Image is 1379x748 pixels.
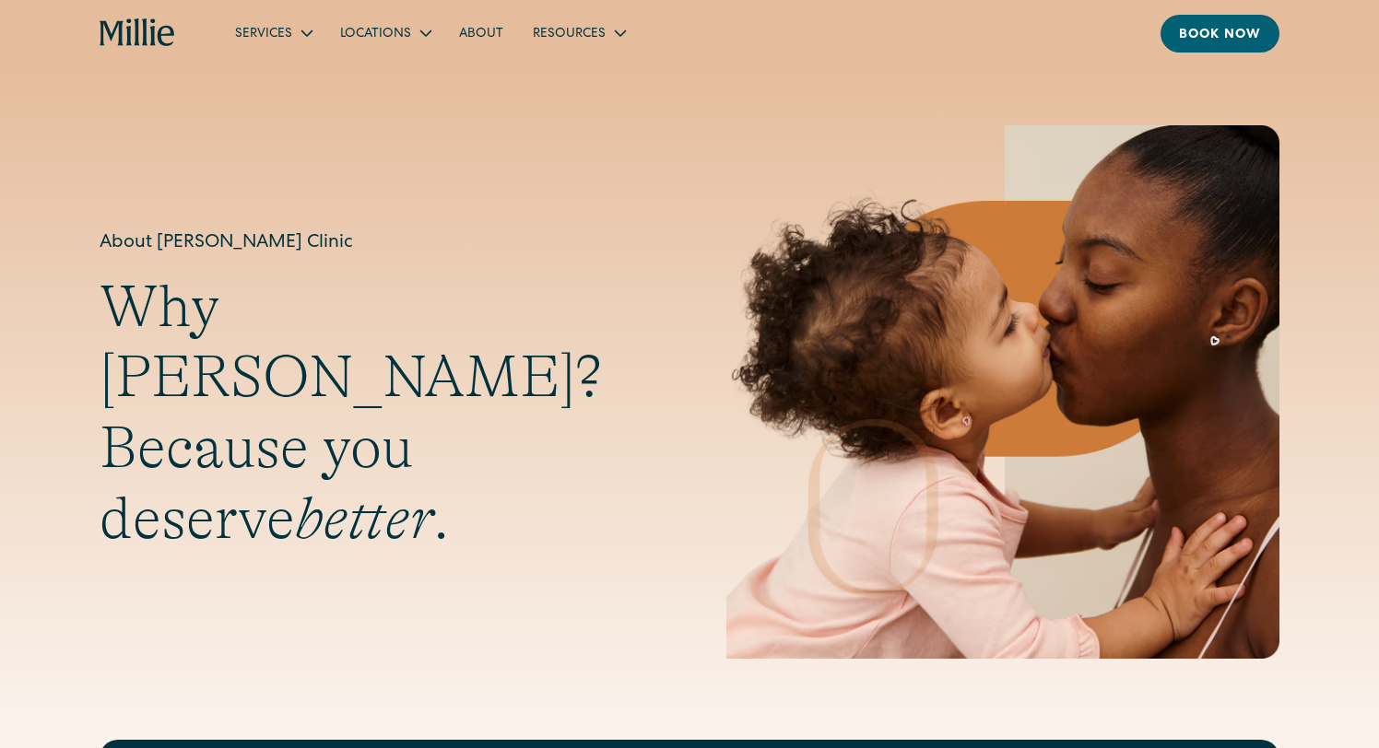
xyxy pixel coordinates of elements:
a: home [100,18,176,48]
a: About [444,18,518,48]
img: Mother and baby sharing a kiss, highlighting the emotional bond and nurturing care at the heart o... [726,125,1279,659]
div: Resources [533,25,606,44]
h2: Why [PERSON_NAME]? Because you deserve . [100,272,653,555]
div: Services [235,25,292,44]
em: better [295,485,433,552]
div: Locations [325,18,444,48]
div: Resources [518,18,639,48]
div: Services [220,18,325,48]
div: Locations [340,25,411,44]
h1: About [PERSON_NAME] Clinic [100,229,653,257]
a: Book now [1161,15,1279,53]
div: Book now [1179,26,1261,45]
